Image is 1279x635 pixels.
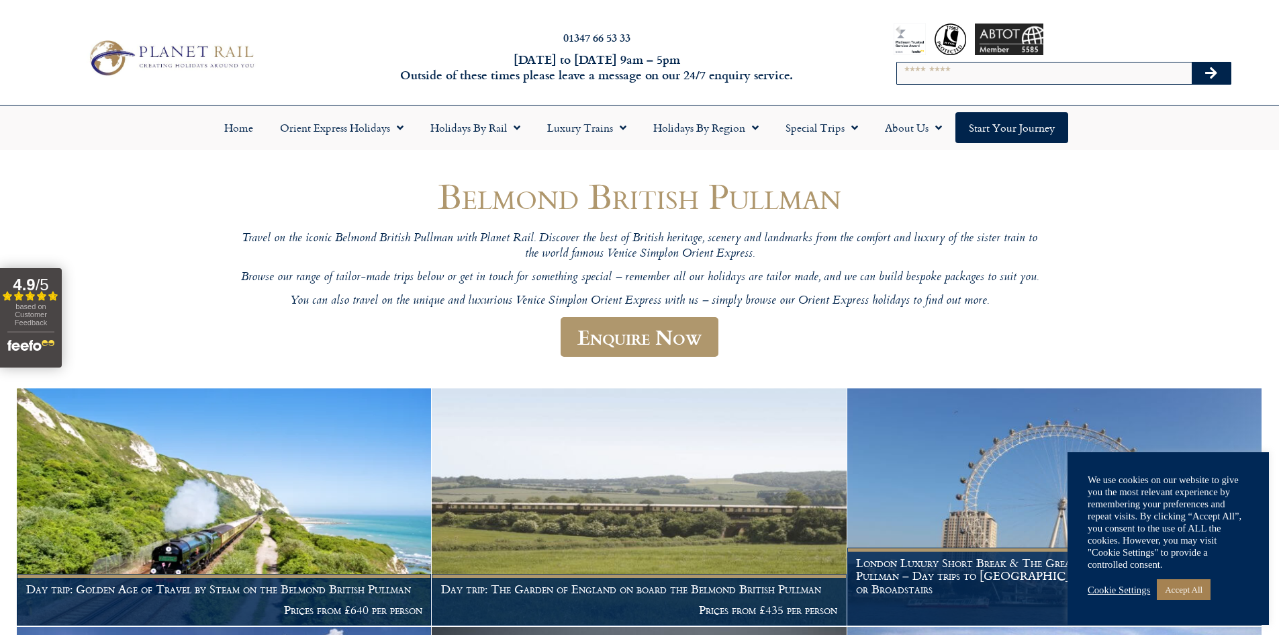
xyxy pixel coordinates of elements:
[267,112,417,143] a: Orient Express Holidays
[237,270,1043,286] p: Browse our range of tailor-made trips below or get in touch for something special – remember all ...
[1192,62,1231,84] button: Search
[17,388,432,626] a: Day trip: Golden Age of Travel by Steam on the Belmond British Pullman Prices from £640 per person
[856,556,1252,596] h1: London Luxury Short Break & The Great British Seaside on the British Pullman – Day trips to [GEOG...
[563,30,630,45] a: 01347 66 53 33
[211,112,267,143] a: Home
[237,231,1043,263] p: Travel on the iconic Belmond British Pullman with Planet Rail. Discover the best of British herit...
[432,388,847,626] a: Day trip: The Garden of England on board the Belmond British Pullman Prices from £435 per person
[561,317,718,357] a: Enquire Now
[441,583,837,596] h1: Day trip: The Garden of England on board the Belmond British Pullman
[344,52,849,83] h6: [DATE] to [DATE] 9am – 5pm Outside of these times please leave a message on our 24/7 enquiry serv...
[1088,584,1150,596] a: Cookie Settings
[1088,474,1249,570] div: We use cookies on our website to give you the most relevant experience by remembering your prefer...
[441,603,837,617] p: Prices from £435 per person
[26,583,422,596] h1: Day trip: Golden Age of Travel by Steam on the Belmond British Pullman
[856,603,1252,617] p: Prices from £675 per person
[417,112,534,143] a: Holidays by Rail
[7,112,1272,143] nav: Menu
[534,112,640,143] a: Luxury Trains
[237,176,1043,216] h1: Belmond British Pullman
[83,36,258,79] img: Planet Rail Train Holidays Logo
[640,112,772,143] a: Holidays by Region
[955,112,1068,143] a: Start your Journey
[237,294,1043,309] p: You can also travel on the unique and luxurious Venice Simplon Orient Express with us – simply br...
[1157,579,1211,600] a: Accept All
[26,603,422,617] p: Prices from £640 per person
[871,112,955,143] a: About Us
[772,112,871,143] a: Special Trips
[847,388,1262,626] a: London Luxury Short Break & The Great British Seaside on the British Pullman – Day trips to [GEOG...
